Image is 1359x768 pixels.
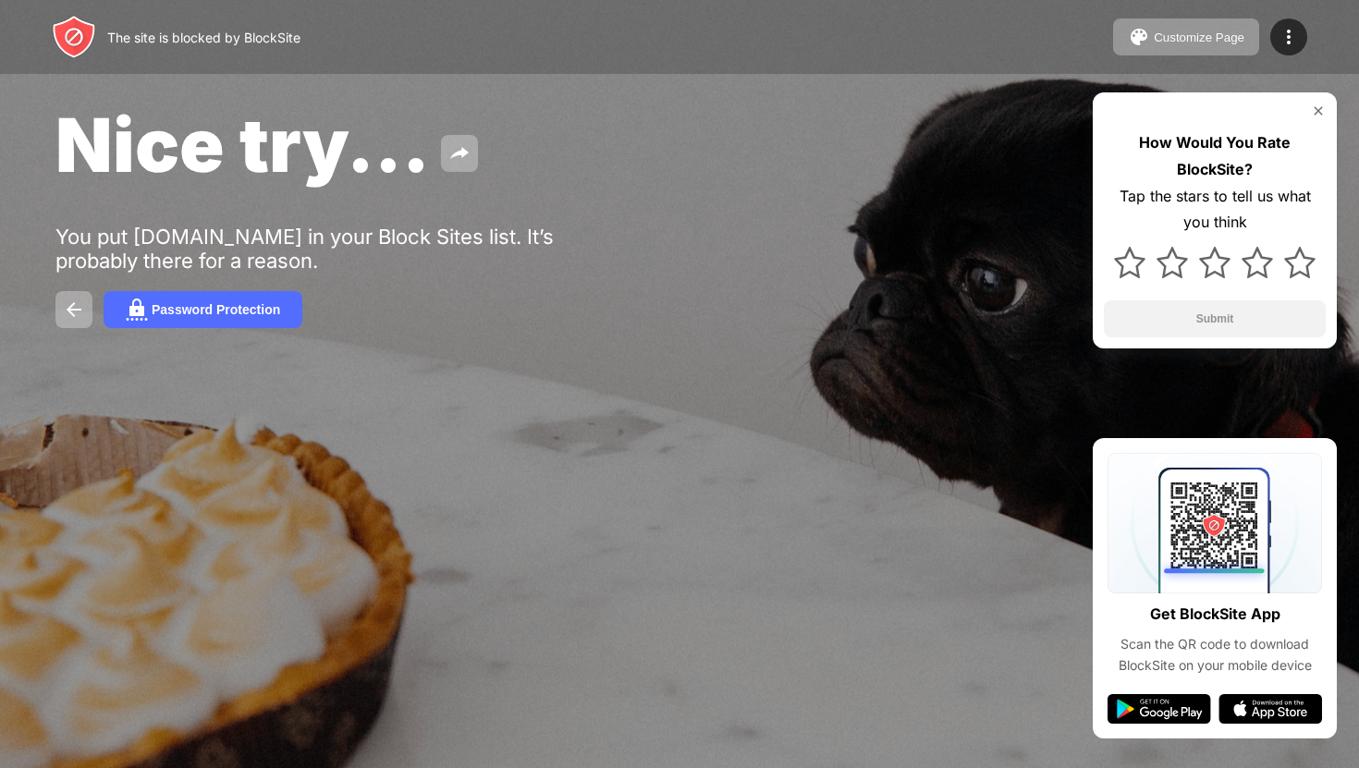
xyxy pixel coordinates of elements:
img: back.svg [63,299,85,321]
img: star.svg [1284,247,1316,278]
img: star.svg [1157,247,1188,278]
img: star.svg [1199,247,1230,278]
img: pallet.svg [1128,26,1150,48]
img: rate-us-close.svg [1311,104,1326,118]
img: header-logo.svg [52,15,96,59]
button: Password Protection [104,291,302,328]
img: star.svg [1242,247,1273,278]
img: qrcode.svg [1108,453,1322,593]
img: google-play.svg [1108,694,1211,724]
div: Get BlockSite App [1150,601,1280,628]
div: Customize Page [1154,30,1244,44]
div: Password Protection [152,302,280,317]
div: Scan the QR code to download BlockSite on your mobile device [1108,634,1322,676]
img: password.svg [126,299,148,321]
div: You put [DOMAIN_NAME] in your Block Sites list. It’s probably there for a reason. [55,225,627,273]
div: Tap the stars to tell us what you think [1104,183,1326,237]
button: Customize Page [1113,18,1259,55]
button: Submit [1104,300,1326,337]
img: share.svg [448,142,471,165]
img: menu-icon.svg [1278,26,1300,48]
div: The site is blocked by BlockSite [107,30,300,45]
img: app-store.svg [1218,694,1322,724]
span: Nice try... [55,100,430,189]
img: star.svg [1114,247,1145,278]
div: How Would You Rate BlockSite? [1104,129,1326,183]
